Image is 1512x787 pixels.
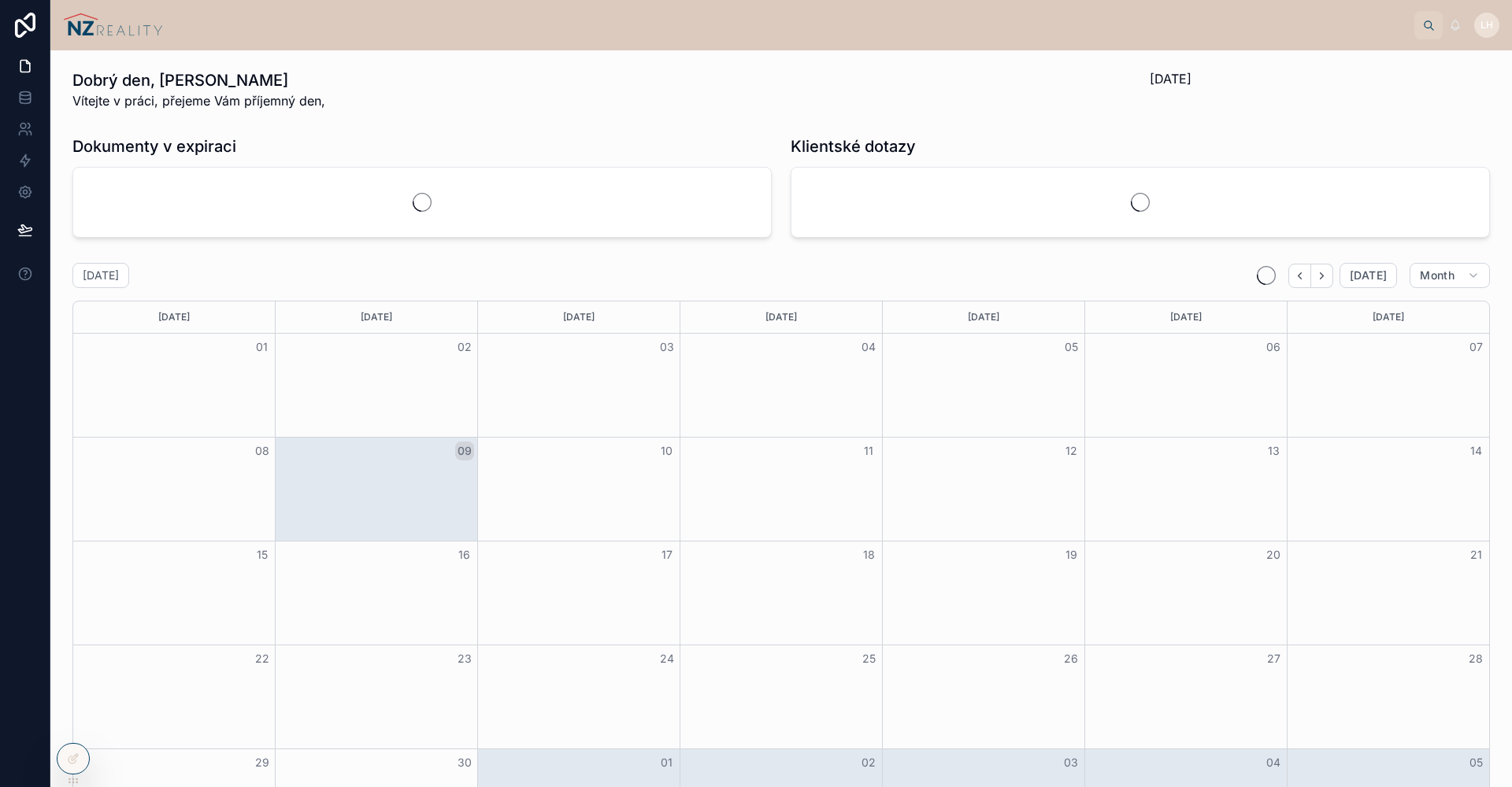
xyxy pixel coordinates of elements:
div: [DATE] [480,301,677,333]
button: 14 [1466,442,1485,460]
button: 22 [253,649,272,668]
button: 11 [859,442,878,460]
span: LH [1480,19,1493,31]
span: [DATE] [1350,268,1387,283]
div: [DATE] [1290,301,1487,333]
button: 03 [1062,753,1080,772]
button: 21 [1466,545,1485,564]
button: 09 [455,442,474,460]
div: [DATE] [885,301,1082,333]
button: 10 [658,442,676,460]
button: 30 [455,753,474,772]
button: 07 [1466,338,1485,357]
h1: Dobrý den, [PERSON_NAME] [72,69,325,91]
button: 04 [1264,753,1283,772]
div: [DATE] [1088,301,1284,333]
button: 25 [859,649,878,668]
button: 18 [859,545,878,564]
h2: [DATE] [83,268,119,283]
span: [DATE] [1150,71,1191,87]
button: 27 [1264,649,1283,668]
button: 16 [455,545,474,564]
button: 02 [859,753,878,772]
button: 04 [859,338,878,357]
button: 05 [1466,753,1485,772]
span: Month [1420,268,1455,283]
button: 02 [455,338,474,357]
button: 24 [658,649,676,668]
button: 08 [253,442,272,460]
button: 06 [1264,338,1283,357]
button: Next [1311,264,1333,288]
div: [DATE] [76,301,272,333]
button: 28 [1466,649,1485,668]
button: 26 [1062,649,1080,668]
span: Vítejte v práci, přejeme Vám příjemný den, [72,91,325,110]
button: 17 [658,545,676,564]
h1: Dokumenty v expiraci [72,135,236,157]
button: 01 [658,753,676,772]
button: 23 [455,649,474,668]
button: 15 [253,545,272,564]
button: 12 [1062,442,1080,460]
button: 29 [253,753,272,772]
h1: Klientské dotazy [791,135,916,157]
button: 03 [658,338,676,357]
button: 19 [1062,545,1080,564]
button: 20 [1264,545,1283,564]
button: 13 [1264,442,1283,460]
button: 05 [1062,338,1080,357]
button: Month [1410,263,1490,288]
div: scrollable content [176,22,1414,28]
img: App logo [63,13,163,38]
div: [DATE] [683,301,880,333]
button: Back [1288,264,1311,288]
div: [DATE] [278,301,475,333]
button: [DATE] [1340,263,1397,288]
button: 01 [253,338,272,357]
